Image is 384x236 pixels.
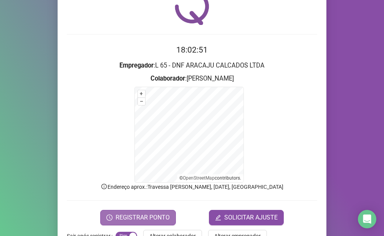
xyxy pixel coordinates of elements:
strong: Colaborador [151,75,185,82]
li: © contributors. [179,175,241,181]
button: editSOLICITAR AJUSTE [209,210,284,225]
p: Endereço aprox. : Travessa [PERSON_NAME], [DATE], [GEOGRAPHIC_DATA] [67,183,317,191]
button: – [138,98,145,105]
time: 18:02:51 [176,45,208,54]
a: OpenStreetMap [183,175,215,181]
button: REGISTRAR PONTO [100,210,176,225]
div: Open Intercom Messenger [358,210,376,228]
span: SOLICITAR AJUSTE [224,213,278,222]
span: clock-circle [106,215,113,221]
strong: Empregador [119,62,154,69]
span: REGISTRAR PONTO [116,213,170,222]
h3: : L 65 - DNF ARACAJU CALCADOS LTDA [67,61,317,71]
button: + [138,90,145,97]
span: edit [215,215,221,221]
span: info-circle [101,183,108,190]
h3: : [PERSON_NAME] [67,74,317,84]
